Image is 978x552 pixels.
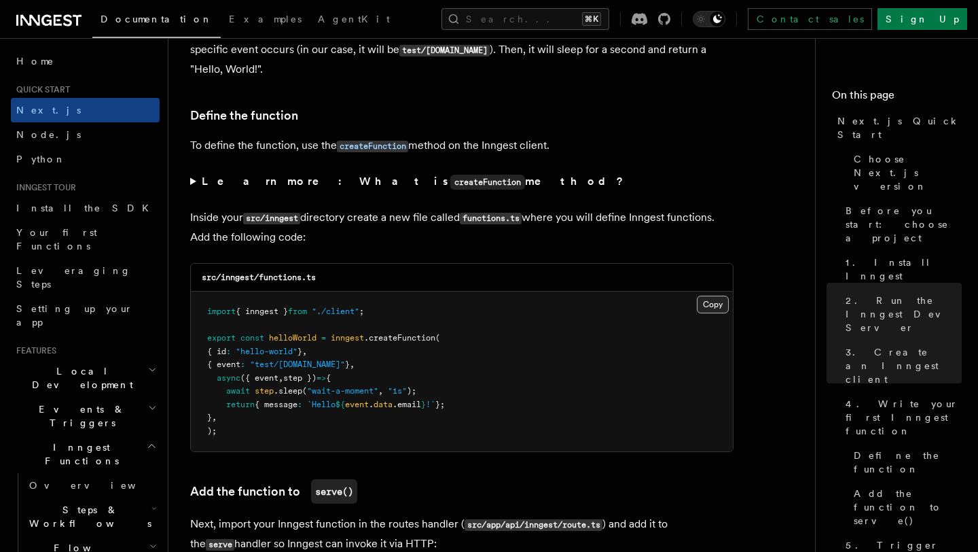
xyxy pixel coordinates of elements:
span: , [278,373,283,383]
button: Search...⌘K [441,8,609,30]
code: test/[DOMAIN_NAME] [399,45,490,56]
span: Examples [229,14,302,24]
code: serve [206,539,234,551]
span: }; [435,400,445,409]
a: 2. Run the Inngest Dev Server [840,288,962,340]
a: Before you start: choose a project [840,199,962,250]
a: Define the function [190,106,298,125]
span: Define the function [854,449,962,476]
span: Next.js [16,105,81,116]
span: Inngest Functions [11,441,147,468]
span: 1. Install Inngest [846,256,962,283]
p: Inside your directory create a new file called where you will define Inngest functions. Add the f... [190,208,733,247]
a: Node.js [11,122,160,147]
span: step [255,386,274,396]
code: src/inngest/functions.ts [202,273,316,282]
span: Your first Functions [16,227,97,252]
span: : [240,360,245,369]
span: "wait-a-moment" [307,386,378,396]
span: ( [302,386,307,396]
span: { event [207,360,240,369]
h4: On this page [832,87,962,109]
a: createFunction [337,139,408,152]
span: !` [426,400,435,409]
p: To define the function, use the method on the Inngest client. [190,136,733,156]
span: "1s" [388,386,407,396]
button: Local Development [11,359,160,397]
span: , [302,347,307,356]
span: async [217,373,240,383]
span: helloWorld [269,333,316,343]
span: "./client" [312,307,359,316]
a: Home [11,49,160,73]
span: } [421,400,426,409]
span: 4. Write your first Inngest function [846,397,962,438]
span: "test/[DOMAIN_NAME]" [250,360,345,369]
span: ; [359,307,364,316]
span: from [288,307,307,316]
a: AgentKit [310,4,398,37]
span: Node.js [16,129,81,140]
a: Overview [24,473,160,498]
span: Add the function to serve() [854,487,962,528]
span: Leveraging Steps [16,265,131,290]
span: Local Development [11,364,148,392]
span: ); [407,386,416,396]
span: `Hello [307,400,336,409]
span: import [207,307,236,316]
a: Add the function toserve() [190,479,357,504]
span: 3. Create an Inngest client [846,345,962,386]
span: Quick start [11,84,70,95]
span: { message [255,400,297,409]
span: ({ event [240,373,278,383]
code: createFunction [450,175,525,190]
span: .createFunction [364,333,435,343]
button: Inngest Functions [11,435,160,473]
span: data [374,400,393,409]
a: Setting up your app [11,296,160,334]
span: .sleep [274,386,302,396]
span: Events & Triggers [11,402,148,430]
a: Next.js Quick Start [832,109,962,147]
span: => [316,373,326,383]
code: src/inngest [243,213,300,224]
a: 3. Create an Inngest client [840,340,962,392]
span: } [345,360,350,369]
span: { id [207,347,226,356]
span: Documentation [101,14,213,24]
a: 4. Write your first Inngest function [840,392,962,443]
code: createFunction [337,141,408,152]
code: serve() [311,479,357,504]
a: Define the function [848,443,962,481]
span: Home [16,54,54,68]
span: AgentKit [318,14,390,24]
button: Events & Triggers [11,397,160,435]
p: In this step, you will write your first reliable serverless function. This function will be trigg... [190,21,733,79]
button: Copy [697,296,729,313]
strong: Learn more: What is method? [202,175,626,188]
span: { inngest } [236,307,288,316]
span: Choose Next.js version [854,152,962,193]
span: , [378,386,383,396]
span: event [345,400,369,409]
a: Documentation [92,4,221,38]
a: Install the SDK [11,196,160,220]
a: Add the function to serve() [848,481,962,533]
span: step }) [283,373,316,383]
button: Toggle dark mode [693,11,725,27]
span: Before you start: choose a project [846,204,962,245]
span: Inngest tour [11,182,76,193]
kbd: ⌘K [582,12,601,26]
span: ); [207,426,217,436]
a: Sign Up [877,8,967,30]
button: Steps & Workflows [24,498,160,536]
span: { [326,373,331,383]
span: Steps & Workflows [24,503,151,530]
a: Next.js [11,98,160,122]
a: Choose Next.js version [848,147,962,199]
span: inngest [331,333,364,343]
span: Overview [29,480,169,491]
span: return [226,400,255,409]
span: Install the SDK [16,203,157,213]
span: export [207,333,236,343]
